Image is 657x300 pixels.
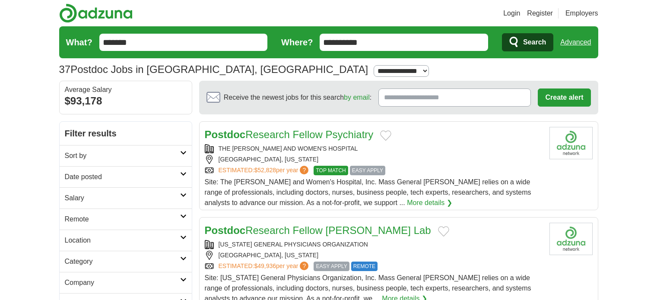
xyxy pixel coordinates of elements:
span: EASY APPLY [350,166,385,175]
div: Average Salary [65,86,187,93]
a: Advanced [560,34,591,51]
span: REMOTE [351,262,378,271]
h2: Sort by [65,151,180,161]
a: More details ❯ [407,198,452,208]
button: Add to favorite jobs [380,130,391,141]
span: TOP MATCH [314,166,348,175]
span: ? [300,262,308,270]
a: by email [344,94,370,101]
span: ? [300,166,308,174]
button: Add to favorite jobs [438,226,449,237]
span: 37 [59,62,71,77]
img: Company logo [549,223,593,255]
strong: Postdoc [205,129,246,140]
a: Remote [60,208,192,230]
a: ESTIMATED:$52,828per year? [219,166,311,175]
a: Location [60,230,192,251]
a: Company [60,272,192,293]
a: Category [60,251,192,272]
img: Company logo [549,127,593,159]
span: $52,828 [254,167,276,174]
h2: Salary [65,193,180,203]
button: Search [502,33,553,51]
a: Login [503,8,520,19]
span: Search [523,34,546,51]
a: Sort by [60,145,192,166]
a: Salary [60,187,192,208]
h2: Company [65,278,180,288]
a: Employers [565,8,598,19]
div: [GEOGRAPHIC_DATA], [US_STATE] [205,251,543,260]
a: Date posted [60,166,192,187]
label: What? [66,36,92,49]
span: Site: The [PERSON_NAME] and Women's Hospital, Inc. Mass General [PERSON_NAME] relies on a wide ra... [205,178,531,206]
h2: Date posted [65,172,180,182]
a: PostdocResearch Fellow [PERSON_NAME] Lab [205,224,431,236]
h2: Remote [65,214,180,224]
a: PostdocResearch Fellow Psychiatry [205,129,374,140]
a: ESTIMATED:$49,936per year? [219,262,311,271]
img: Adzuna logo [59,3,133,23]
h2: Filter results [60,122,192,145]
h2: Location [65,235,180,246]
strong: Postdoc [205,224,246,236]
span: EASY APPLY [314,262,349,271]
h2: Category [65,256,180,267]
div: THE [PERSON_NAME] AND WOMEN'S HOSPITAL [205,144,543,153]
div: [US_STATE] GENERAL PHYSICIANS ORGANIZATION [205,240,543,249]
span: $49,936 [254,262,276,269]
h1: Postdoc Jobs in [GEOGRAPHIC_DATA], [GEOGRAPHIC_DATA] [59,63,368,75]
button: Create alert [538,88,590,107]
label: Where? [281,36,313,49]
div: [GEOGRAPHIC_DATA], [US_STATE] [205,155,543,164]
span: Receive the newest jobs for this search : [224,92,371,103]
a: Register [527,8,553,19]
div: $93,178 [65,93,187,109]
